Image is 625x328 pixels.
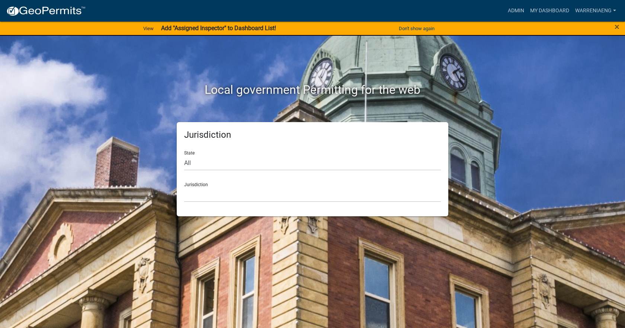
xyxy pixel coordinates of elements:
[615,22,619,32] span: ×
[572,4,619,18] a: WarrenIAEng
[505,4,527,18] a: Admin
[106,83,519,97] h2: Local government Permitting for the web
[184,130,441,140] h5: Jurisdiction
[161,25,276,32] strong: Add "Assigned Inspector" to Dashboard List!
[615,22,619,31] button: Close
[396,22,437,35] button: Don't show again
[527,4,572,18] a: My Dashboard
[140,22,157,35] a: View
